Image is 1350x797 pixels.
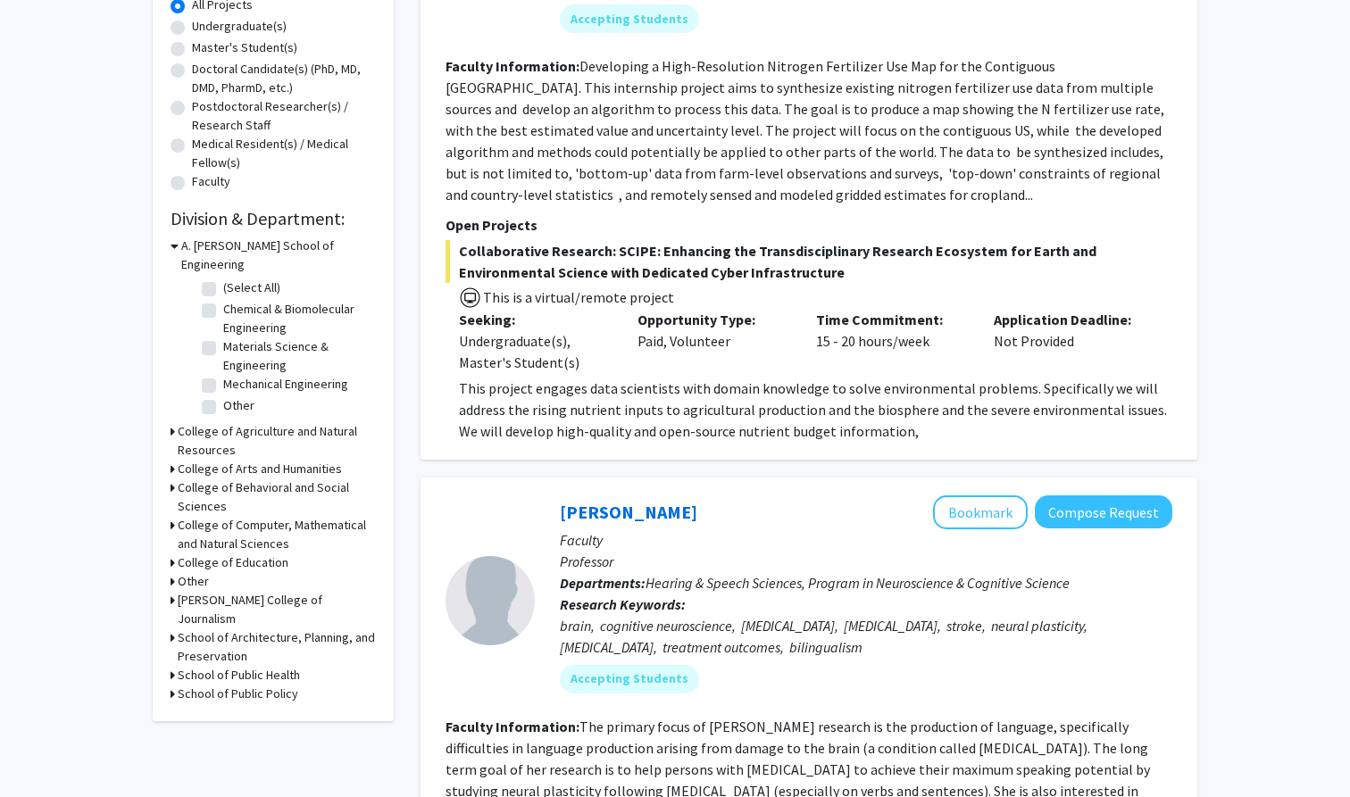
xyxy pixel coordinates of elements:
[1035,495,1172,528] button: Compose Request to Yasmeen Faroqi-Shah
[446,214,1172,236] p: Open Projects
[560,501,697,523] a: [PERSON_NAME]
[560,574,646,592] b: Departments:
[560,615,1172,658] div: brain, cognitive neuroscience, [MEDICAL_DATA], [MEDICAL_DATA], stroke, neural plasticity, [MEDICA...
[481,288,674,306] span: This is a virtual/remote project
[178,460,342,478] h3: College of Arts and Humanities
[192,172,230,191] label: Faculty
[178,591,376,628] h3: [PERSON_NAME] College of Journalism
[13,717,76,784] iframe: Chat
[171,208,376,229] h2: Division & Department:
[816,309,968,330] p: Time Commitment:
[994,309,1146,330] p: Application Deadline:
[223,278,280,297] label: (Select All)
[560,551,1172,572] p: Professor
[637,309,789,330] p: Opportunity Type:
[223,337,371,375] label: Materials Science & Engineering
[980,309,1159,373] div: Not Provided
[178,628,376,666] h3: School of Architecture, Planning, and Preservation
[560,665,699,693] mat-chip: Accepting Students
[178,553,288,572] h3: College of Education
[646,574,1070,592] span: Hearing & Speech Sciences, Program in Neuroscience & Cognitive Science
[223,396,254,415] label: Other
[178,666,300,685] h3: School of Public Health
[446,718,579,735] b: Faculty Information:
[560,595,686,613] b: Research Keywords:
[446,57,579,75] b: Faculty Information:
[192,17,287,36] label: Undergraduate(s)
[181,237,376,274] h3: A. [PERSON_NAME] School of Engineering
[192,97,376,135] label: Postdoctoral Researcher(s) / Research Staff
[933,495,1028,529] button: Add Yasmeen Faroqi-Shah to Bookmarks
[803,309,981,373] div: 15 - 20 hours/week
[624,309,803,373] div: Paid, Volunteer
[446,240,1172,283] span: Collaborative Research: SCIPE: Enhancing the Transdisciplinary Research Ecosystem for Earth and E...
[459,378,1172,442] p: This project engages data scientists with domain knowledge to solve environmental problems. Speci...
[178,422,376,460] h3: College of Agriculture and Natural Resources
[178,516,376,553] h3: College of Computer, Mathematical and Natural Sciences
[178,685,298,703] h3: School of Public Policy
[192,60,376,97] label: Doctoral Candidate(s) (PhD, MD, DMD, PharmD, etc.)
[459,309,611,330] p: Seeking:
[459,330,611,373] div: Undergraduate(s), Master's Student(s)
[178,478,376,516] h3: College of Behavioral and Social Sciences
[223,375,348,394] label: Mechanical Engineering
[446,57,1167,203] fg-read-more: Developing a High-Resolution Nitrogen Fertilizer Use Map for the Contiguous [GEOGRAPHIC_DATA]. Th...
[223,300,371,337] label: Chemical & Biomolecular Engineering
[192,135,376,172] label: Medical Resident(s) / Medical Fellow(s)
[560,529,1172,551] p: Faculty
[192,38,297,57] label: Master's Student(s)
[178,572,209,591] h3: Other
[560,4,699,33] mat-chip: Accepting Students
